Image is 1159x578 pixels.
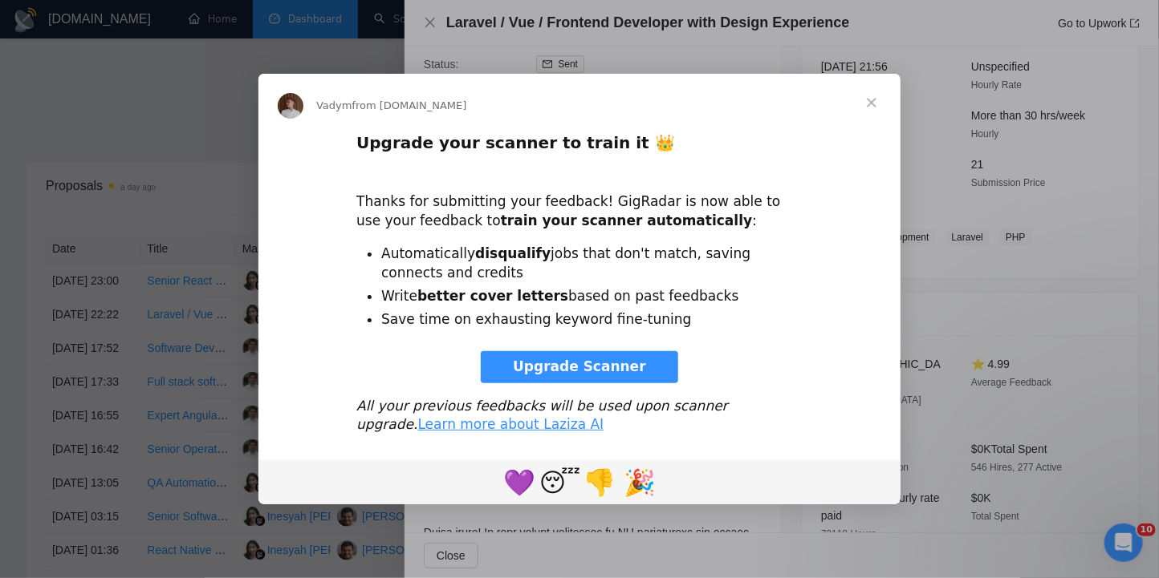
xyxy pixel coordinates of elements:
span: 💜 [503,467,535,498]
li: Write based on past feedbacks [381,287,803,306]
b: Upgrade your scanner to train it 👑 [356,133,675,152]
span: 1 reaction [579,463,620,501]
span: 😴 [539,467,580,498]
span: 🎉 [624,467,656,498]
div: Thanks for submitting your feedback! GigRadar is now able to use your feedback to : [356,174,803,231]
a: Learn more about Laziza AI [418,416,604,432]
span: sleeping reaction [539,463,579,501]
a: Upgrade Scanner [481,351,678,383]
li: Automatically jobs that don't match, saving connects and credits [381,245,803,283]
img: Profile image for Vadym [278,93,303,119]
span: tada reaction [620,463,660,501]
span: Close [843,74,901,131]
b: train your scanner automatically [501,212,753,228]
span: from [DOMAIN_NAME] [352,99,466,111]
span: Upgrade Scanner [513,358,646,374]
b: better cover letters [417,288,568,304]
i: All your previous feedbacks will be used upon scanner upgrade. [356,398,728,433]
span: purple heart reaction [499,463,539,501]
b: disqualify [475,245,551,261]
span: Vadym [316,99,352,111]
li: Save time on exhausting keyword fine-tuning [381,310,803,329]
span: 👎 [584,467,616,498]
